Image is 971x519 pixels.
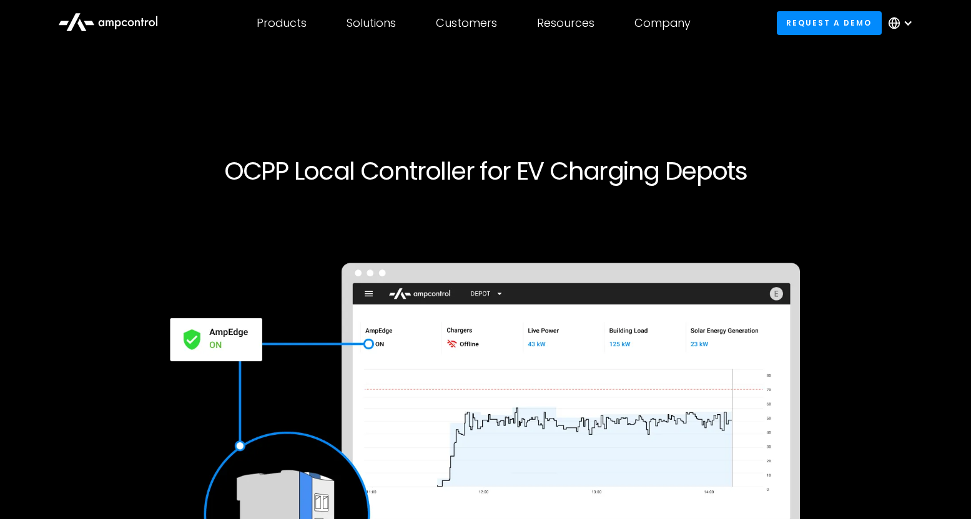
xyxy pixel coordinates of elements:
[537,16,594,30] div: Resources
[634,16,691,30] div: Company
[347,16,396,30] div: Solutions
[257,16,307,30] div: Products
[106,156,865,186] h1: OCPP Local Controller for EV Charging Depots
[436,16,497,30] div: Customers
[777,11,882,34] a: Request a demo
